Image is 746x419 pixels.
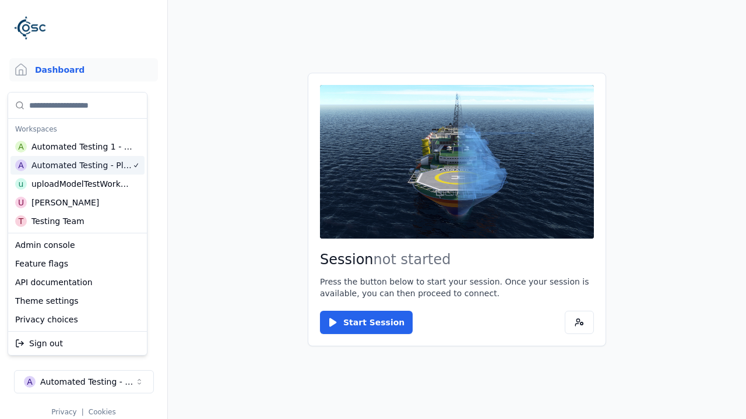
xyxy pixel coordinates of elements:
div: Testing Team [31,215,85,227]
div: u [15,178,27,190]
div: Workspaces [10,121,145,137]
div: T [15,215,27,227]
div: A [15,141,27,152]
div: Automated Testing 1 - Playwright [31,141,133,152]
div: Suggestions [8,332,147,355]
div: Feature flags [10,254,145,273]
div: U [15,197,27,208]
div: Automated Testing - Playwright [31,159,132,171]
div: Theme settings [10,292,145,310]
div: Suggestions [8,233,147,331]
div: uploadModelTestWorkspace [31,178,132,190]
div: Privacy choices [10,310,145,329]
div: Sign out [10,334,145,353]
div: A [15,159,27,171]
div: Admin console [10,236,145,254]
div: Suggestions [8,93,147,233]
div: API documentation [10,273,145,292]
div: [PERSON_NAME] [31,197,99,208]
